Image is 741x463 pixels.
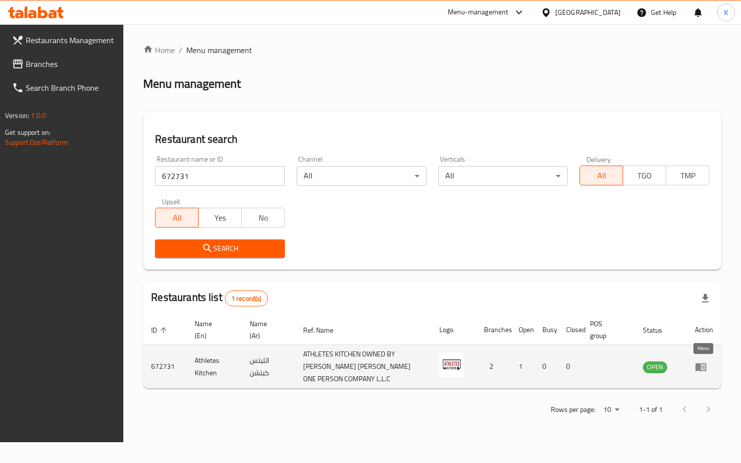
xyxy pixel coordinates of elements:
a: Home [143,44,175,56]
span: All [159,211,195,225]
th: Busy [534,315,558,345]
span: Get support on: [5,126,51,139]
button: Yes [198,208,242,228]
td: اثليتس كيتشن [242,345,295,389]
h2: Menu management [143,76,241,92]
span: Branches [26,58,116,70]
span: ID [151,324,170,336]
span: Search Branch Phone [26,82,116,94]
p: 1-1 of 1 [639,404,663,416]
div: Total records count [225,290,268,306]
span: Name (Ar) [250,318,283,342]
button: All [580,166,623,185]
th: Closed [558,315,582,345]
p: Rows per page: [551,404,595,416]
h2: Restaurants list [151,290,267,306]
button: TGO [623,166,666,185]
button: All [155,208,199,228]
div: All [297,166,426,186]
div: [GEOGRAPHIC_DATA] [555,7,621,18]
span: TGO [627,169,662,183]
div: Export file [693,287,717,310]
span: POS group [590,318,623,342]
th: Open [511,315,534,345]
span: Menu management [186,44,252,56]
span: Yes [203,211,238,225]
input: Search for restaurant name or ID.. [155,166,285,186]
button: Search [155,239,285,258]
span: Version: [5,109,29,122]
a: Restaurants Management [4,28,124,52]
label: Upsell [162,198,180,205]
td: Athletes Kitchen [187,345,242,389]
td: ATHLETES KITCHEN OWNED BY [PERSON_NAME] [PERSON_NAME] ONE PERSON COMPANY L.L.C [295,345,432,389]
li: / [179,44,182,56]
span: 1 record(s) [225,294,267,303]
th: Action [687,315,721,345]
nav: breadcrumb [143,44,721,56]
td: 0 [534,345,558,389]
a: Branches [4,52,124,76]
button: No [241,208,285,228]
span: K [724,7,728,18]
span: 1.0.0 [31,109,46,122]
td: 0 [558,345,582,389]
span: No [246,211,281,225]
th: Logo [431,315,476,345]
td: 672731 [143,345,187,389]
img: Athletes Kitchen [439,352,464,377]
a: Search Branch Phone [4,76,124,100]
span: All [584,169,619,183]
span: OPEN [643,361,667,373]
div: Rows per page: [599,403,623,417]
th: Branches [476,315,511,345]
label: Delivery [586,156,611,163]
span: TMP [670,169,705,183]
span: Ref. Name [303,324,346,336]
a: Support.OpsPlatform [5,136,68,149]
h2: Restaurant search [155,132,709,147]
div: All [438,166,568,186]
table: enhanced table [143,315,721,389]
td: 1 [511,345,534,389]
span: Restaurants Management [26,34,116,46]
span: Search [163,242,277,255]
span: Status [643,324,675,336]
button: TMP [666,166,709,185]
div: Menu-management [448,6,509,18]
td: 2 [476,345,511,389]
span: Name (En) [195,318,230,342]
